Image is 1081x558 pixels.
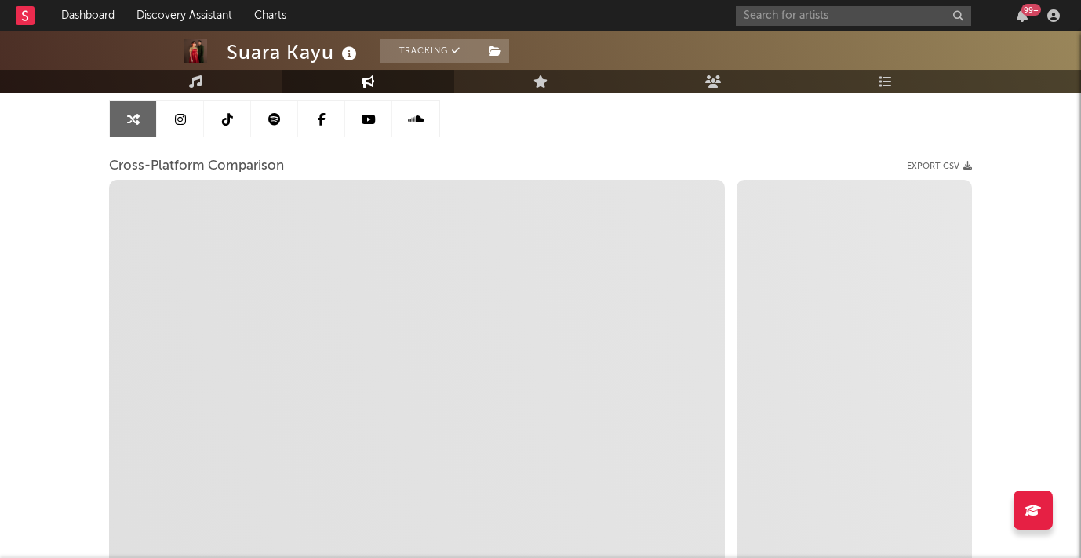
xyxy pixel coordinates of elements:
input: Search for artists [736,6,971,26]
div: Suara Kayu [227,39,361,65]
button: 99+ [1017,9,1028,22]
div: 99 + [1021,4,1041,16]
button: Tracking [380,39,479,63]
span: Cross-Platform Comparison [109,157,284,176]
button: Export CSV [907,162,972,171]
